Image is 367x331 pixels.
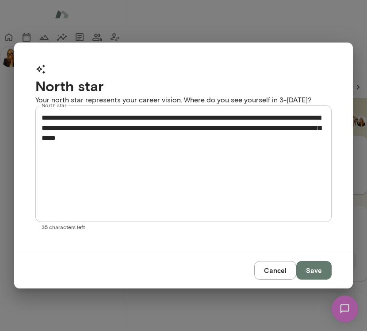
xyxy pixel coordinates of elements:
[254,261,296,280] button: Cancel
[42,223,325,230] p: 35 characters left
[42,101,66,109] label: North star
[296,261,332,280] button: Save
[35,95,332,105] p: Your north star represents your career vision. Where do you see yourself in 3-[DATE]?
[35,78,332,94] h4: North star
